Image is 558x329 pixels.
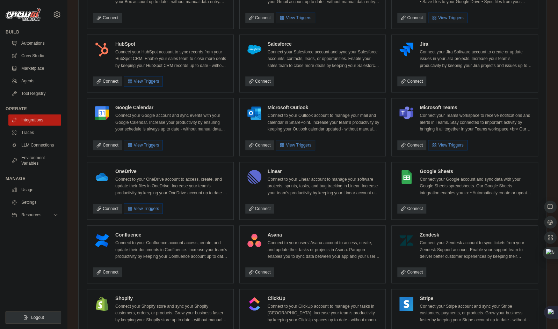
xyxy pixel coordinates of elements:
[8,38,61,49] a: Automations
[399,43,413,57] img: Jira Logo
[247,297,261,311] img: ClickUp Logo
[428,140,467,150] button: View Triggers
[420,104,532,111] h4: Microsoft Teams
[8,152,61,169] a: Environment Variables
[245,204,274,214] a: Connect
[399,297,413,311] img: Stripe Logo
[268,112,380,133] p: Connect to your Outlook account to manage your mail and calendar in SharePoint. Increase your tea...
[95,297,109,311] img: Shopify Logo
[268,168,380,175] h4: Linear
[428,13,467,23] button: View Triggers
[115,104,228,111] h4: Google Calendar
[124,140,163,150] button: View Triggers
[93,13,122,23] a: Connect
[245,76,274,86] a: Connect
[8,127,61,138] a: Traces
[399,170,413,184] img: Google Sheets Logo
[276,140,315,150] button: View Triggers
[268,40,380,47] h4: Salesforce
[268,49,380,69] p: Connect your Salesforce account and sync your Salesforce accounts, contacts, leads, or opportunit...
[247,106,261,120] img: Microsoft Outlook Logo
[245,267,274,277] a: Connect
[268,295,380,302] h4: ClickUp
[115,168,228,175] h4: OneDrive
[8,75,61,87] a: Agents
[115,231,228,238] h4: Confluence
[6,312,61,323] button: Logout
[420,112,532,133] p: Connect your Teams workspace to receive notifications and alerts in Teams. Stay connected to impo...
[245,13,274,23] a: Connect
[8,197,61,208] a: Settings
[115,40,228,47] h4: HubSpot
[93,140,122,150] a: Connect
[397,13,426,23] a: Connect
[247,170,261,184] img: Linear Logo
[115,240,228,260] p: Connect to your Confluence account access, create, and update their documents in Confluence. Incr...
[95,170,109,184] img: OneDrive Logo
[124,203,163,214] button: View Triggers
[6,106,61,112] div: Operate
[8,140,61,151] a: LLM Connections
[8,209,61,220] button: Resources
[8,88,61,99] a: Tool Registry
[276,13,315,23] button: View Triggers
[93,267,122,277] a: Connect
[397,267,426,277] a: Connect
[268,231,380,238] h4: Asana
[268,104,380,111] h4: Microsoft Outlook
[245,140,274,150] a: Connect
[93,204,122,214] a: Connect
[115,176,228,197] p: Connect to your OneDrive account to access, create, and update their files in OneDrive. Increase ...
[420,176,532,197] p: Connect your Google account and sync data with your Google Sheets spreadsheets. Our Google Sheets...
[93,76,122,86] a: Connect
[124,76,163,87] button: View Triggers
[8,114,61,126] a: Integrations
[95,233,109,247] img: Confluence Logo
[115,112,228,133] p: Connect your Google account and sync events with your Google Calendar. Increase your productivity...
[6,8,41,21] img: Logo
[420,49,532,69] p: Connect your Jira Software account to create or update issues in your Jira projects. Increase you...
[397,204,426,214] a: Connect
[268,240,380,260] p: Connect to your users’ Asana account to access, create, and update their tasks or projects in Asa...
[247,233,261,247] img: Asana Logo
[399,106,413,120] img: Microsoft Teams Logo
[397,140,426,150] a: Connect
[8,184,61,195] a: Usage
[6,29,61,35] div: Build
[115,295,228,302] h4: Shopify
[95,43,109,57] img: HubSpot Logo
[6,176,61,181] div: Manage
[247,43,261,57] img: Salesforce Logo
[115,303,228,324] p: Connect your Shopify store and sync your Shopify customers, orders, or products. Grow your busine...
[115,49,228,69] p: Connect your HubSpot account to sync records from your HubSpot CRM. Enable your sales team to clo...
[268,303,380,324] p: Connect to your ClickUp account to manage your tasks in [GEOGRAPHIC_DATA]. Increase your team’s p...
[420,231,532,238] h4: Zendesk
[8,63,61,74] a: Marketplace
[420,240,532,260] p: Connect your Zendesk account to sync tickets from your Zendesk Support account. Enable your suppo...
[268,176,380,197] p: Connect to your Linear account to manage your software projects, sprints, tasks, and bug tracking...
[397,76,426,86] a: Connect
[95,106,109,120] img: Google Calendar Logo
[21,212,41,218] span: Resources
[420,295,532,302] h4: Stripe
[420,40,532,47] h4: Jira
[420,168,532,175] h4: Google Sheets
[420,303,532,324] p: Connect your Stripe account and sync your Stripe customers, payments, or products. Grow your busi...
[8,50,61,61] a: Crew Studio
[399,233,413,247] img: Zendesk Logo
[31,315,44,320] span: Logout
